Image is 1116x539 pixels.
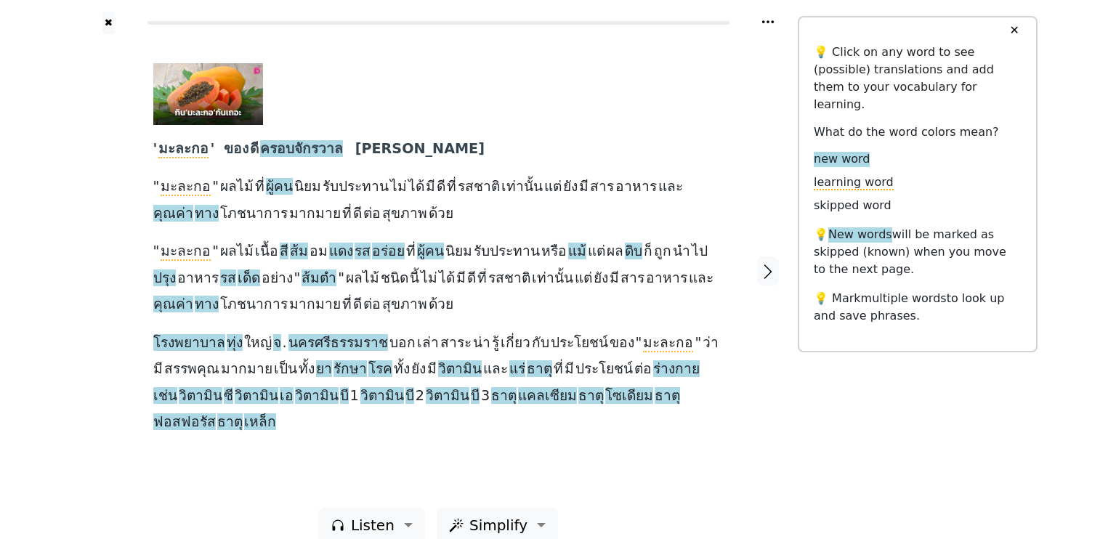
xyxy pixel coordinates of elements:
span: " [294,269,301,288]
span: โภชนาการ [220,296,288,314]
span: เด็ด [238,269,260,288]
span: " [153,243,160,261]
img: 21-15.jpg [153,63,263,125]
span: ปรุง [153,269,176,288]
span: รสชาติ [488,269,530,288]
span: วิตามิน [179,387,222,405]
span: New words [828,227,892,243]
h6: What do the word colors mean? [814,125,1022,139]
span: สี [280,243,288,261]
span: ' [210,140,214,158]
span: ต่อ [634,360,652,378]
span: และ [689,269,713,288]
span: " [338,269,344,288]
span: ที่ [447,178,456,196]
span: ธาตุ [578,387,604,405]
span: " [212,243,219,261]
span: ผล [607,243,623,261]
button: ✕ [1000,17,1027,44]
span: มี [153,360,163,378]
span: เหล็ก [244,413,276,431]
span: สาระ [440,334,472,352]
span: ผลไม้ [220,243,254,261]
span: ที่ [554,360,563,378]
span: และ [483,360,508,378]
span: โรค [368,360,392,378]
span: ธาตุ [217,413,243,431]
span: ต่อ [363,296,381,314]
span: เท่านั้น [532,269,573,288]
span: อาหาร [615,178,657,196]
span: ยัง [594,269,608,288]
span: " [212,178,219,196]
span: ผู้คน [266,178,293,196]
span: ที่ [477,269,487,288]
span: ได้ [408,178,424,196]
span: ธาตุ [491,387,517,405]
span: บี [340,387,349,405]
span: น่า [473,334,490,352]
span: รู้ [492,334,499,352]
span: ผลไม้ [346,269,379,288]
span: ที่ [342,205,352,223]
span: มี [427,360,437,378]
span: ธาตุ [527,360,552,378]
p: 💡 Click on any word to see (possible) translations and add them to your vocabulary for learning. [814,44,1022,113]
span: " [695,334,701,352]
span: มะละกอ [161,243,211,261]
span: ยัง [563,178,578,196]
span: นำ [673,243,690,261]
span: สาร [590,178,614,196]
span: ทั้ง [299,360,315,378]
span: ดี [250,140,259,158]
span: มะละกอ [158,140,209,158]
span: สาร [620,269,644,288]
span: [PERSON_NAME] [355,140,485,158]
span: ทุ่ง [227,334,243,352]
span: skipped word [814,198,891,214]
span: มากมาย [221,360,272,378]
span: มี [565,360,574,378]
span: ส้มตำ [302,269,336,288]
span: ของ [610,334,634,352]
span: ส้ม [290,243,308,261]
span: อย่าง [262,269,293,288]
span: ที่ [406,243,416,261]
span: มากมาย [289,205,341,223]
span: เกี่ยว [501,334,530,352]
span: อม [310,243,328,261]
span: ไป [692,243,708,261]
span: ทาง [195,296,219,314]
span: เอ [280,387,294,405]
span: แม้ [568,243,586,261]
span: บี [471,387,480,405]
span: ร่างกาย [653,360,700,378]
span: ใหญ่ [244,334,272,352]
span: วิตามิน [295,387,339,405]
span: แคลเซียม [518,387,577,405]
span: ว่า [703,334,719,352]
span: บอก [389,334,416,352]
span: มี [426,178,435,196]
span: ไม่ [390,178,407,196]
span: อาหาร [177,269,219,288]
span: มี [579,178,589,196]
span: ทั้ง [394,360,410,378]
span: ไม่ [421,269,437,288]
span: แต่ [588,243,605,261]
span: โรงพยาบาล [153,334,225,352]
span: Simplify [469,514,527,536]
span: ธาตุ [655,387,680,405]
button: ✖ [102,12,115,34]
span: ประโยชน์ [551,334,608,352]
span: คุณค่า [153,296,193,314]
span: วิตามิน [360,387,404,405]
span: ดี [353,296,362,314]
span: สรรพคุณ [164,360,219,378]
span: มี [610,269,619,288]
span: ผลไม้ [220,178,254,196]
span: สุขภาพ [382,296,427,314]
span: ยัง [411,360,426,378]
span: ยา [316,360,332,378]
